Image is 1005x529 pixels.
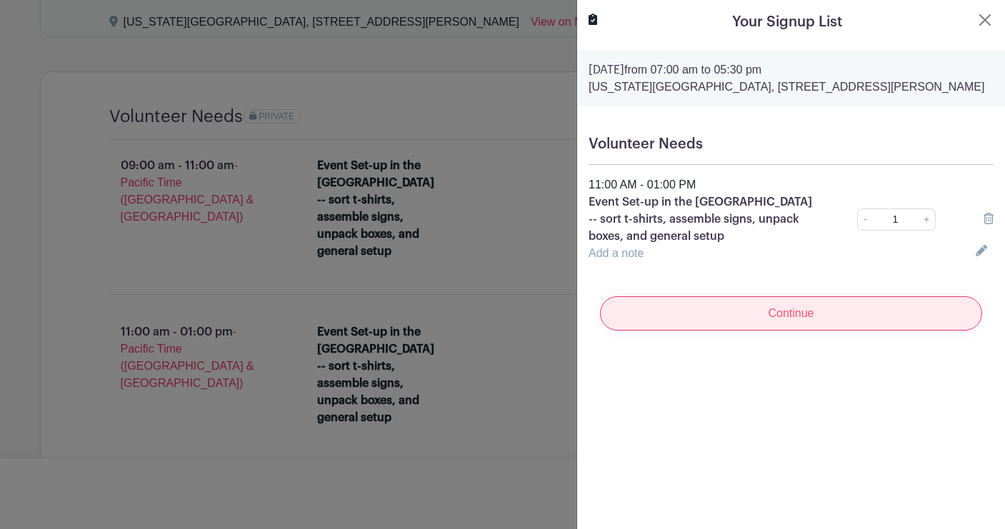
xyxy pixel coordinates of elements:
input: Continue [600,296,982,331]
button: Close [976,11,994,29]
div: 11:00 AM - 01:00 PM [580,176,1002,193]
a: - [857,208,873,231]
p: [US_STATE][GEOGRAPHIC_DATA], [STREET_ADDRESS][PERSON_NAME] [589,79,994,96]
p: from 07:00 am to 05:30 pm [589,61,994,79]
h5: Your Signup List [732,11,842,33]
p: Event Set-up in the [GEOGRAPHIC_DATA] -- sort t-shirts, assemble signs, unpack boxes, and general... [589,193,818,245]
a: Add a note [589,247,644,259]
a: + [918,208,936,231]
strong: [DATE] [589,64,624,76]
h5: Volunteer Needs [589,136,994,153]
